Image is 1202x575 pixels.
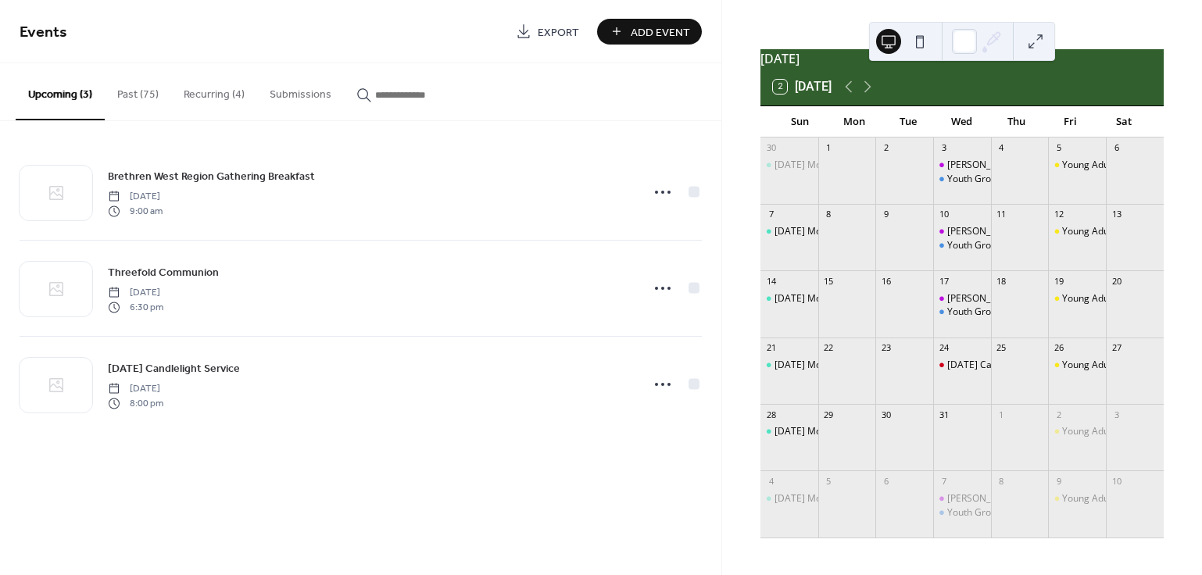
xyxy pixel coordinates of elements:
[765,275,777,287] div: 14
[1053,142,1064,154] div: 5
[881,106,935,137] div: Tue
[760,49,1164,68] div: [DATE]
[1043,106,1097,137] div: Fri
[760,159,818,172] div: Sunday Morning Worship Service
[1053,475,1064,487] div: 9
[880,209,892,220] div: 9
[880,409,892,420] div: 30
[1048,225,1106,238] div: Young Adults
[760,292,818,305] div: Sunday Morning Worship Service
[947,506,1002,520] div: Youth Group
[108,359,240,377] a: [DATE] Candlelight Service
[1053,275,1064,287] div: 19
[823,342,835,354] div: 22
[880,275,892,287] div: 16
[773,106,827,137] div: Sun
[1048,292,1106,305] div: Young Adults
[1062,425,1119,438] div: Young Adults
[760,492,818,505] div: Sunday Morning Worship Service
[947,225,1070,238] div: [PERSON_NAME] and Jiujitsu
[933,506,991,520] div: Youth Group
[631,24,690,41] span: Add Event
[823,475,835,487] div: 5
[538,24,579,41] span: Export
[989,106,1043,137] div: Thu
[775,492,917,505] div: [DATE] Morning Worship Service
[1111,409,1122,420] div: 3
[823,142,835,154] div: 1
[504,19,591,45] a: Export
[823,275,835,287] div: 15
[108,361,240,377] span: [DATE] Candlelight Service
[996,142,1007,154] div: 4
[933,292,991,305] div: Jesus and Jiujitsu
[108,167,315,185] a: Brethren West Region Gathering Breakfast
[108,190,163,204] span: [DATE]
[933,225,991,238] div: Jesus and Jiujitsu
[765,209,777,220] div: 7
[760,225,818,238] div: Sunday Morning Worship Service
[1062,225,1119,238] div: Young Adults
[938,209,950,220] div: 10
[775,225,917,238] div: [DATE] Morning Worship Service
[947,359,1064,372] div: [DATE] Candlelight Service
[933,159,991,172] div: Jesus and Jiujitsu
[1111,275,1122,287] div: 20
[765,342,777,354] div: 21
[108,169,315,185] span: Brethren West Region Gathering Breakfast
[775,159,917,172] div: [DATE] Morning Worship Service
[947,173,1002,186] div: Youth Group
[1048,425,1106,438] div: Young Adults
[765,142,777,154] div: 30
[823,209,835,220] div: 8
[775,425,917,438] div: [DATE] Morning Worship Service
[765,475,777,487] div: 4
[775,292,917,305] div: [DATE] Morning Worship Service
[933,492,991,505] div: Jesus and Jiujitsu
[1053,409,1064,420] div: 2
[1053,342,1064,354] div: 26
[16,63,105,120] button: Upcoming (3)
[933,239,991,252] div: Youth Group
[1111,342,1122,354] div: 27
[597,19,702,45] button: Add Event
[108,382,163,396] span: [DATE]
[947,305,1002,319] div: Youth Group
[938,475,950,487] div: 7
[1048,159,1106,172] div: Young Adults
[935,106,989,137] div: Wed
[996,209,1007,220] div: 11
[996,342,1007,354] div: 25
[827,106,881,137] div: Mon
[20,17,67,48] span: Events
[947,239,1002,252] div: Youth Group
[1048,359,1106,372] div: Young Adults
[933,173,991,186] div: Youth Group
[1111,142,1122,154] div: 6
[947,492,1070,505] div: [PERSON_NAME] and Jiujitsu
[1111,209,1122,220] div: 13
[108,204,163,218] span: 9:00 am
[880,342,892,354] div: 23
[108,396,163,410] span: 8:00 pm
[760,359,818,372] div: Sunday Morning Worship Service
[938,409,950,420] div: 31
[880,475,892,487] div: 6
[171,63,257,119] button: Recurring (4)
[933,359,991,372] div: Christmas Eve Candlelight Service
[108,265,219,281] span: Threefold Communion
[996,409,1007,420] div: 1
[1062,492,1119,505] div: Young Adults
[938,275,950,287] div: 17
[108,286,163,300] span: [DATE]
[938,342,950,354] div: 24
[1062,359,1119,372] div: Young Adults
[880,142,892,154] div: 2
[947,159,1070,172] div: [PERSON_NAME] and Jiujitsu
[257,63,344,119] button: Submissions
[996,275,1007,287] div: 18
[1111,475,1122,487] div: 10
[1097,106,1151,137] div: Sat
[108,263,219,281] a: Threefold Communion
